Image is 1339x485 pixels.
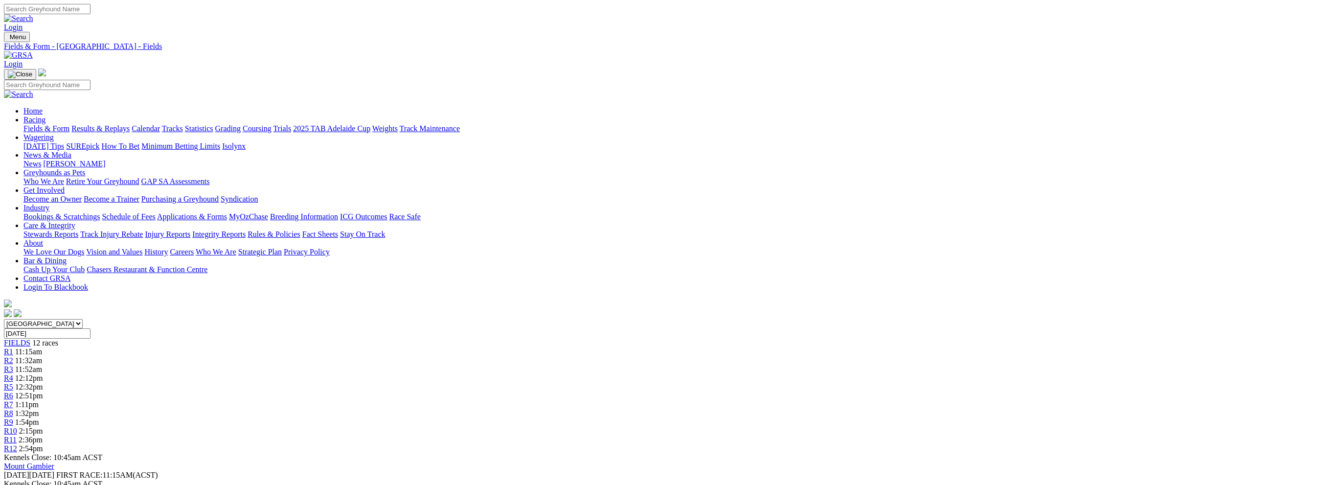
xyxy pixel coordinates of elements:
[15,347,42,356] span: 11:15am
[19,427,43,435] span: 2:15pm
[19,444,43,453] span: 2:54pm
[4,418,13,426] span: R9
[10,33,26,41] span: Menu
[23,248,1335,256] div: About
[23,151,71,159] a: News & Media
[23,212,100,221] a: Bookings & Scratchings
[185,124,213,133] a: Statistics
[23,160,41,168] a: News
[243,124,272,133] a: Coursing
[4,309,12,317] img: facebook.svg
[38,69,46,76] img: logo-grsa-white.png
[196,248,236,256] a: Who We Are
[4,365,13,373] a: R3
[23,256,67,265] a: Bar & Dining
[4,339,30,347] a: FIELDS
[15,356,42,365] span: 11:32am
[23,221,75,230] a: Care & Integrity
[23,124,1335,133] div: Racing
[270,212,338,221] a: Breeding Information
[8,70,32,78] img: Close
[23,274,70,282] a: Contact GRSA
[23,239,43,247] a: About
[23,124,69,133] a: Fields & Form
[4,356,13,365] a: R2
[132,124,160,133] a: Calendar
[162,124,183,133] a: Tracks
[23,142,1335,151] div: Wagering
[4,80,91,90] input: Search
[15,365,42,373] span: 11:52am
[4,383,13,391] span: R5
[23,230,1335,239] div: Care & Integrity
[4,471,54,479] span: [DATE]
[102,142,140,150] a: How To Bet
[23,195,1335,204] div: Get Involved
[15,383,43,391] span: 12:32pm
[400,124,460,133] a: Track Maintenance
[141,195,219,203] a: Purchasing a Greyhound
[15,374,43,382] span: 12:12pm
[23,115,45,124] a: Racing
[23,283,88,291] a: Login To Blackbook
[170,248,194,256] a: Careers
[15,392,43,400] span: 12:51pm
[66,177,139,185] a: Retire Your Greyhound
[4,32,30,42] button: Toggle navigation
[215,124,241,133] a: Grading
[19,436,43,444] span: 2:36pm
[141,142,220,150] a: Minimum Betting Limits
[23,107,43,115] a: Home
[4,444,17,453] a: R12
[15,418,39,426] span: 1:54pm
[23,265,85,274] a: Cash Up Your Club
[144,248,168,256] a: History
[4,347,13,356] a: R1
[23,230,78,238] a: Stewards Reports
[87,265,207,274] a: Chasers Restaurant & Function Centre
[4,51,33,60] img: GRSA
[66,142,99,150] a: SUREpick
[23,186,65,194] a: Get Involved
[23,177,64,185] a: Who We Are
[56,471,102,479] span: FIRST RACE:
[4,23,23,31] a: Login
[23,204,49,212] a: Industry
[4,400,13,409] a: R7
[302,230,338,238] a: Fact Sheets
[284,248,330,256] a: Privacy Policy
[4,392,13,400] a: R6
[145,230,190,238] a: Injury Reports
[4,42,1335,51] div: Fields & Form - [GEOGRAPHIC_DATA] - Fields
[4,427,17,435] a: R10
[4,409,13,417] a: R8
[372,124,398,133] a: Weights
[273,124,291,133] a: Trials
[141,177,210,185] a: GAP SA Assessments
[238,248,282,256] a: Strategic Plan
[4,374,13,382] a: R4
[4,4,91,14] input: Search
[248,230,300,238] a: Rules & Policies
[389,212,420,221] a: Race Safe
[4,328,91,339] input: Select date
[86,248,142,256] a: Vision and Values
[23,177,1335,186] div: Greyhounds as Pets
[222,142,246,150] a: Isolynx
[4,436,17,444] a: R11
[14,309,22,317] img: twitter.svg
[56,471,158,479] span: 11:15AM(ACST)
[23,142,64,150] a: [DATE] Tips
[43,160,105,168] a: [PERSON_NAME]
[340,212,387,221] a: ICG Outcomes
[84,195,139,203] a: Become a Trainer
